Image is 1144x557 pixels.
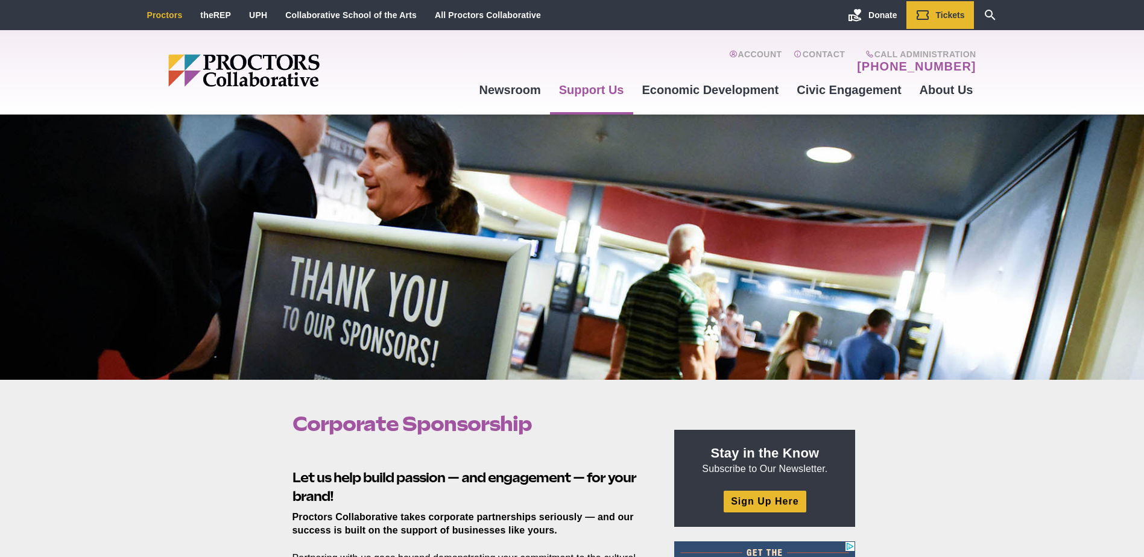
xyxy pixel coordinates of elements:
a: [PHONE_NUMBER] [857,59,976,74]
a: Contact [794,49,845,74]
a: Account [729,49,782,74]
a: theREP [200,10,231,20]
a: Economic Development [633,74,788,106]
a: Civic Engagement [788,74,910,106]
strong: Proctors Collaborative takes corporate partnerships seriously — and our success is built on the s... [292,512,634,535]
a: Tickets [906,1,974,29]
a: About Us [911,74,982,106]
span: Donate [868,10,897,20]
img: Proctors logo [168,54,412,87]
h2: Let us help build passion — and engagement — for your brand! [292,450,647,505]
a: Collaborative School of the Arts [285,10,417,20]
a: Support Us [550,74,633,106]
a: UPH [249,10,267,20]
a: Proctors [147,10,183,20]
a: Search [974,1,1007,29]
strong: Stay in the Know [711,445,820,461]
h1: Corporate Sponsorship [292,412,647,435]
a: All Proctors Collaborative [435,10,541,20]
p: Subscribe to Our Newsletter. [689,444,841,476]
a: Sign Up Here [724,491,806,512]
a: Newsroom [470,74,549,106]
span: Call Administration [853,49,976,59]
a: Donate [839,1,906,29]
span: Tickets [936,10,965,20]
